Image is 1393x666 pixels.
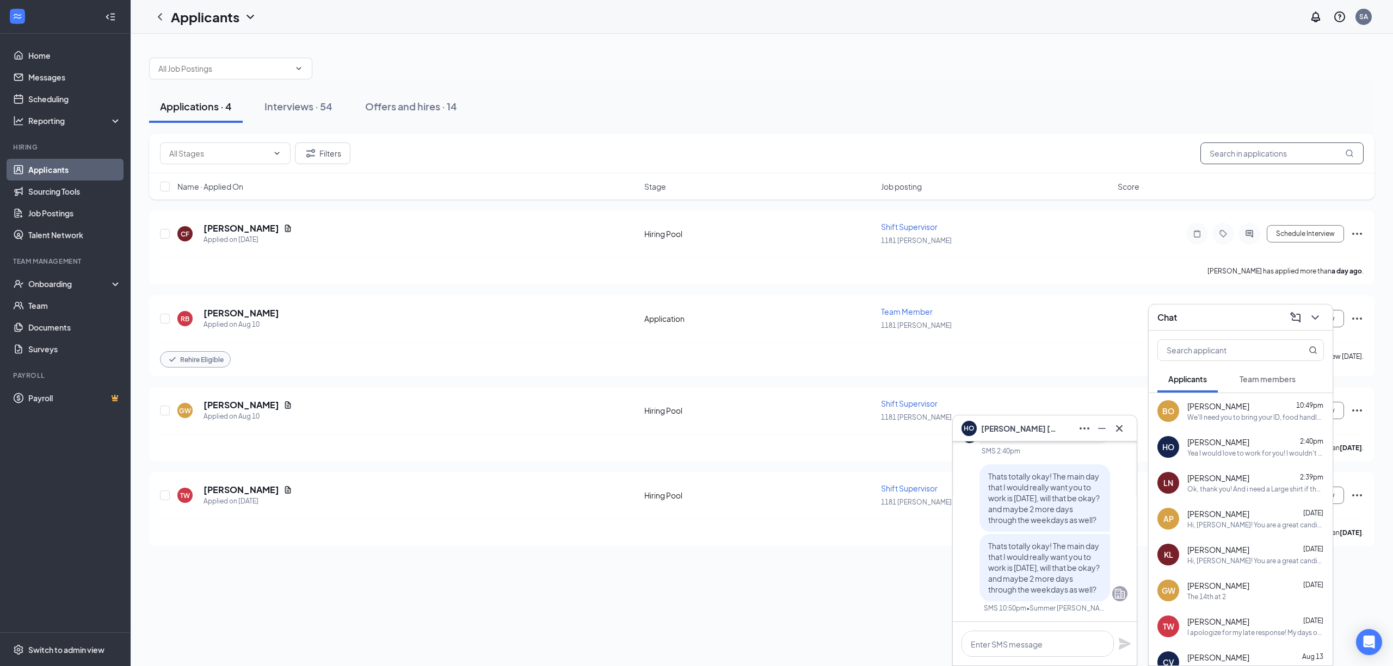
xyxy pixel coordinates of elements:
a: Job Postings [28,202,121,224]
span: Thats totally okay! The main day that I would really want you to work is [DATE], will that be oka... [988,471,1100,525]
button: Plane [1118,637,1131,650]
div: Team Management [13,257,119,266]
span: Aug 13 [1302,652,1323,661]
svg: Document [283,224,292,233]
div: TW [180,491,190,500]
div: SMS 10:50pm [984,603,1026,613]
svg: Ellipses [1351,312,1364,325]
h5: [PERSON_NAME] [204,222,279,234]
a: Surveys [28,338,121,360]
a: Scheduling [28,88,121,110]
span: Shift Supervisor [881,483,938,493]
input: All Stages [169,147,268,159]
span: Applicants [1168,374,1207,384]
span: Shift Supervisor [881,399,938,408]
div: Hi, [PERSON_NAME]! You are a great candidate for the position but unfortunately your availability... [1187,556,1324,565]
svg: Filter [304,147,317,160]
svg: MagnifyingGlass [1309,346,1317,354]
div: Yea I would love to work for you! I wouldn't be able to work all week bc I have another job but i... [1187,449,1324,458]
b: [DATE] [1340,444,1362,452]
span: Team members [1240,374,1296,384]
span: 10:49pm [1296,401,1323,409]
span: 2:39pm [1300,473,1323,481]
div: Hi, [PERSON_NAME]! You are a great candidate for the position but unfortunately your availability... [1187,520,1324,530]
span: • Summer [PERSON_NAME] [1026,603,1108,613]
div: We'll need you to bring your ID, food handlers permit and social security card. And what shirt si... [1187,413,1324,422]
button: ChevronDown [1306,309,1324,326]
div: Ok, thank you! And i need a Large shirt if that's ok. [1187,484,1324,494]
a: Sourcing Tools [28,180,121,202]
div: SA [1359,12,1368,21]
div: Onboarding [28,278,112,289]
svg: QuestionInfo [1333,10,1346,23]
svg: Tag [1217,229,1230,238]
div: GW [1162,585,1175,596]
div: Hiring Pool [644,405,874,416]
span: 1181 [PERSON_NAME] [881,498,952,506]
svg: Checkmark [167,354,178,365]
svg: Minimize [1095,422,1108,435]
div: The 14th at 2 [1187,592,1226,601]
b: [DATE] [1340,528,1362,537]
span: Job posting [881,181,922,192]
svg: Ellipses [1078,422,1091,435]
svg: MagnifyingGlass [1345,149,1354,158]
input: All Job Postings [158,63,290,74]
div: Payroll [13,371,119,380]
span: 1181 [PERSON_NAME] [881,321,952,329]
b: a day ago [1332,267,1362,275]
span: Stage [644,181,666,192]
span: [PERSON_NAME] [1187,472,1249,483]
button: Filter Filters [295,142,350,164]
button: Minimize [1093,420,1111,437]
a: Applicants [28,159,121,180]
svg: ComposeMessage [1289,311,1302,324]
span: [PERSON_NAME] [1187,544,1249,555]
span: [DATE] [1303,545,1323,553]
svg: ChevronDown [1309,311,1322,324]
div: Switch to admin view [28,644,104,655]
div: Open Intercom Messenger [1356,629,1382,655]
span: [DATE] [1303,581,1323,589]
span: Shift Supervisor [881,222,938,232]
button: Cross [1111,420,1128,437]
a: Documents [28,316,121,338]
div: TW [1163,621,1174,632]
h5: [PERSON_NAME] [204,399,279,411]
a: Messages [28,66,121,88]
div: CF [181,229,189,239]
div: Applied on Aug 10 [204,411,292,422]
div: AP [1163,513,1174,524]
h5: [PERSON_NAME] [204,484,279,496]
a: PayrollCrown [28,387,121,409]
span: [DATE] [1303,617,1323,625]
span: Name · Applied On [177,181,243,192]
h3: Chat [1157,312,1177,323]
div: Interviews · 54 [264,99,332,113]
button: ComposeMessage [1287,309,1304,326]
button: Ellipses [1076,420,1093,437]
div: Hiring Pool [644,490,874,501]
svg: ChevronDown [294,64,303,73]
div: GW [179,406,191,415]
div: Hiring [13,142,119,152]
span: Score [1118,181,1139,192]
svg: WorkstreamLogo [12,11,23,22]
svg: Document [283,401,292,409]
input: Search in applications [1200,142,1364,164]
div: Applied on Aug 10 [204,319,279,330]
div: I apologize for my late response! My days off are [DATE] and [DATE]. The address is [STREET_ADDRE... [1187,628,1324,637]
span: 1181 [PERSON_NAME] [881,236,952,245]
span: [PERSON_NAME] [1187,437,1249,447]
span: Thats totally okay! The main day that I would really want you to work is [DATE], will that be oka... [988,541,1100,594]
span: [DATE] [1303,509,1323,517]
div: Offers and hires · 14 [365,99,457,113]
span: [PERSON_NAME] [1187,580,1249,591]
div: RB [181,314,189,323]
a: Home [28,45,121,66]
svg: ChevronLeft [153,10,167,23]
svg: ChevronDown [273,149,281,158]
div: Hiring Pool [644,228,874,239]
a: Team [28,295,121,316]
